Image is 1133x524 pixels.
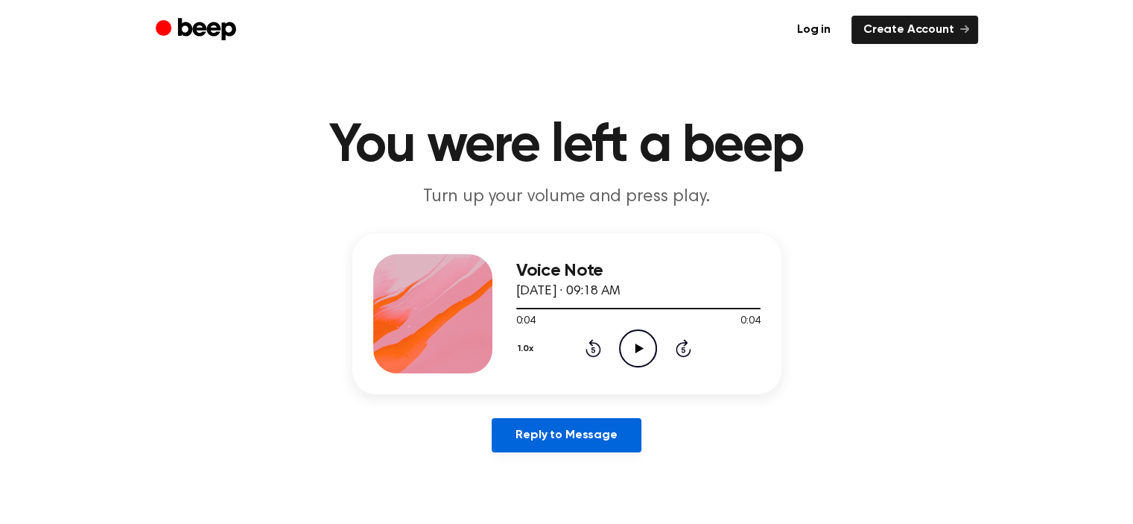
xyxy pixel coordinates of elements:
[516,285,621,298] span: [DATE] · 09:18 AM
[185,119,948,173] h1: You were left a beep
[740,314,760,329] span: 0:04
[851,16,978,44] a: Create Account
[281,185,853,209] p: Turn up your volume and press play.
[516,336,539,362] button: 1.0x
[156,16,240,45] a: Beep
[785,16,842,44] a: Log in
[516,261,761,281] h3: Voice Note
[516,314,536,329] span: 0:04
[492,418,641,452] a: Reply to Message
